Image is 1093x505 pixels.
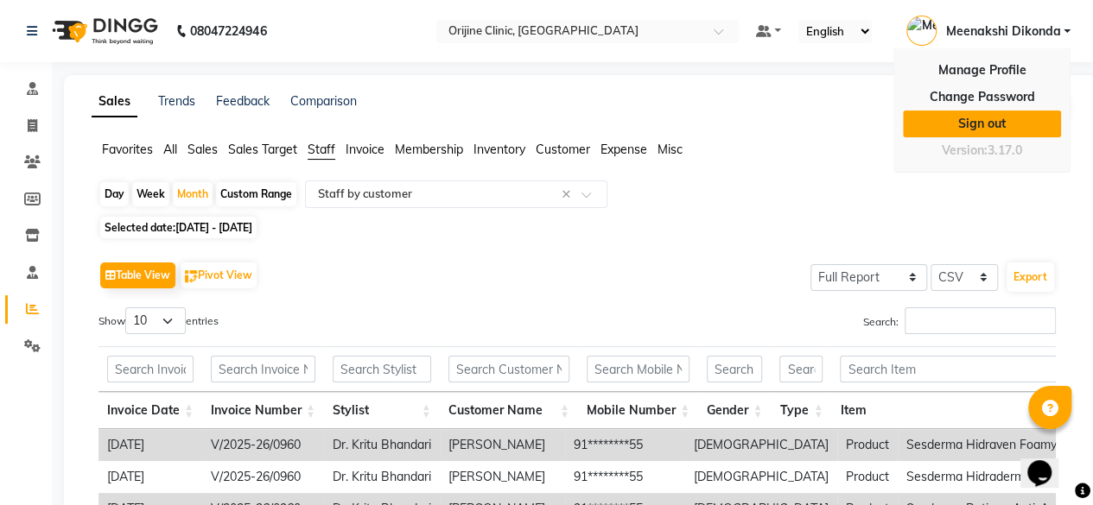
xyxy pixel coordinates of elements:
th: Invoice Date: activate to sort column ascending [98,392,202,429]
th: Invoice Number: activate to sort column ascending [202,392,324,429]
span: Inventory [473,142,525,157]
iframe: chat widget [1020,436,1076,488]
td: Dr. Kritu Bhandari [324,429,440,461]
img: pivot.png [185,270,198,283]
div: Version:3.17.0 [903,138,1061,163]
span: Customer [536,142,590,157]
span: Clear all [562,186,576,204]
input: Search Item [840,356,1084,382]
b: 08047224946 [190,7,266,55]
td: V/2025-26/0960 [202,429,324,461]
div: Day [100,182,129,206]
span: Membership [395,142,463,157]
div: Month [173,182,213,206]
button: Table View [100,262,175,288]
span: [DATE] - [DATE] [175,221,252,234]
a: Feedback [216,93,270,109]
div: Week [132,182,169,206]
input: Search Invoice Date [107,356,194,382]
a: Trends [158,93,195,109]
td: [PERSON_NAME] [440,429,565,461]
input: Search Customer Name [448,356,569,382]
img: logo [44,7,162,55]
a: Comparison [290,93,357,109]
td: Dr. Kritu Bhandari [324,461,440,493]
input: Search Type [779,356,823,382]
button: Export [1007,262,1054,292]
td: [DATE] [98,429,202,461]
th: Mobile Number: activate to sort column ascending [578,392,698,429]
button: Pivot View [181,262,257,288]
td: V/2025-26/0960 [202,461,324,493]
img: Meenakshi Dikonda [906,16,937,46]
label: Show entries [98,307,219,334]
span: All [163,142,177,157]
input: Search Gender [707,356,762,382]
input: Search Mobile Number [587,356,689,382]
span: Sales [187,142,218,157]
a: Sales [92,86,137,117]
td: Product [837,461,898,493]
th: Customer Name: activate to sort column ascending [440,392,578,429]
td: [DEMOGRAPHIC_DATA] [685,461,837,493]
td: [PERSON_NAME] [440,461,565,493]
span: Expense [601,142,647,157]
span: Staff [308,142,335,157]
span: Sales Target [228,142,297,157]
select: Showentries [125,307,186,334]
th: Item: activate to sort column ascending [831,392,1093,429]
th: Type: activate to sort column ascending [771,392,831,429]
th: Gender: activate to sort column ascending [698,392,771,429]
span: Meenakshi Dikonda [945,22,1060,41]
th: Stylist: activate to sort column ascending [324,392,440,429]
span: Selected date: [100,217,257,238]
a: Manage Profile [903,57,1061,84]
label: Search: [863,307,1056,334]
a: Sign out [903,110,1061,137]
span: Favorites [102,142,153,157]
input: Search Stylist [333,356,431,382]
td: [DATE] [98,461,202,493]
span: Invoice [346,142,384,157]
td: [DEMOGRAPHIC_DATA] [685,429,837,461]
input: Search Invoice Number [211,356,315,382]
td: Product [837,429,898,461]
input: Search: [905,307,1056,334]
a: Change Password [903,84,1061,110]
span: Misc [658,142,683,157]
div: Custom Range [216,182,296,206]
